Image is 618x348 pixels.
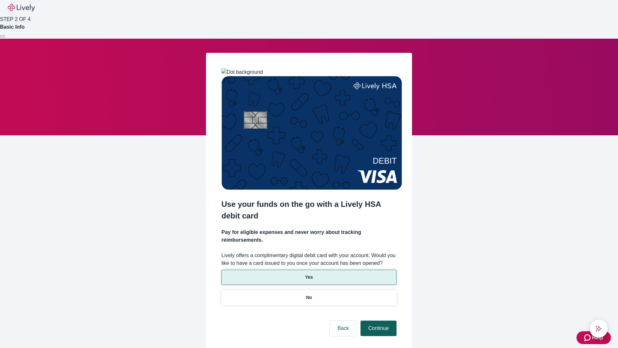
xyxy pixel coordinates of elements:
h4: Pay for eligible expenses and never worry about tracking reimbursements. [221,228,397,244]
button: Continue [360,321,397,336]
span: Help [592,334,603,342]
label: Lively offers a complimentary digital debit card with your account. Would you like to have a card... [221,252,397,267]
p: No [306,294,312,301]
button: Back [330,321,357,336]
img: Lively [8,4,35,12]
img: Debit card [221,76,402,190]
button: Zendesk support iconHelp [576,331,611,344]
svg: Lively AI Assistant [595,325,602,332]
h2: Use your funds on the go with a Lively HSA debit card [221,198,397,222]
button: chat [590,320,608,338]
button: No [221,290,397,305]
p: Yes [305,274,313,281]
svg: Zendesk support icon [584,334,592,342]
img: Dot background [221,68,263,76]
button: Yes [221,270,397,285]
